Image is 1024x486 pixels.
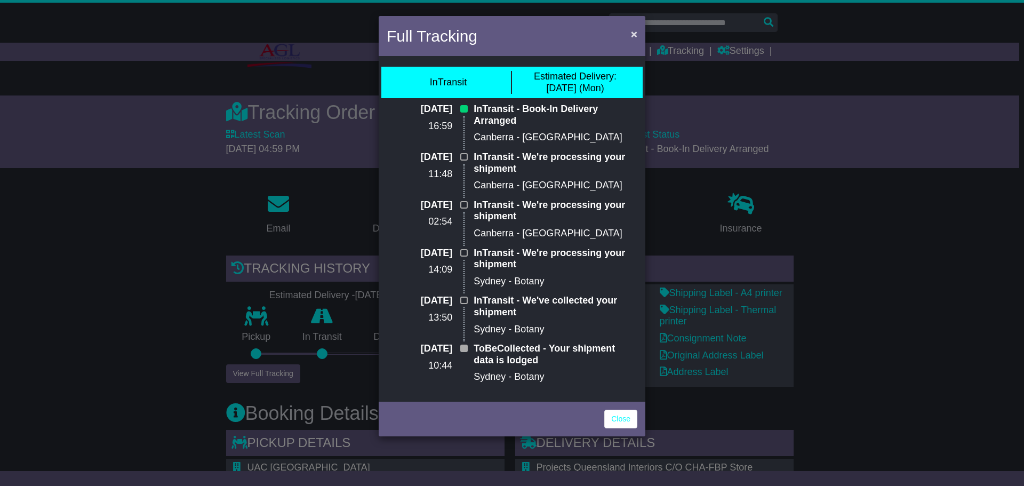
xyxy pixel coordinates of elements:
[474,132,637,144] p: Canberra - [GEOGRAPHIC_DATA]
[534,71,617,82] span: Estimated Delivery:
[430,77,467,89] div: InTransit
[534,71,617,94] div: [DATE] (Mon)
[387,169,452,180] p: 11:48
[604,410,637,428] a: Close
[474,295,637,318] p: InTransit - We've collected your shipment
[387,312,452,324] p: 13:50
[474,248,637,270] p: InTransit - We're processing your shipment
[474,276,637,288] p: Sydney - Botany
[387,24,477,48] h4: Full Tracking
[474,371,637,383] p: Sydney - Botany
[387,103,452,115] p: [DATE]
[474,200,637,222] p: InTransit - We're processing your shipment
[387,343,452,355] p: [DATE]
[474,180,637,192] p: Canberra - [GEOGRAPHIC_DATA]
[387,216,452,228] p: 02:54
[387,295,452,307] p: [DATE]
[387,200,452,211] p: [DATE]
[387,360,452,372] p: 10:44
[387,152,452,163] p: [DATE]
[387,264,452,276] p: 14:09
[474,343,637,366] p: ToBeCollected - Your shipment data is lodged
[474,103,637,126] p: InTransit - Book-In Delivery Arranged
[387,121,452,132] p: 16:59
[387,248,452,259] p: [DATE]
[631,28,637,40] span: ×
[474,324,637,336] p: Sydney - Botany
[474,228,637,240] p: Canberra - [GEOGRAPHIC_DATA]
[474,152,637,174] p: InTransit - We're processing your shipment
[626,23,643,45] button: Close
